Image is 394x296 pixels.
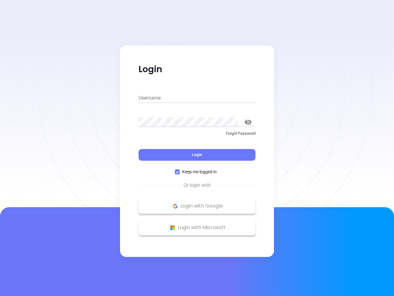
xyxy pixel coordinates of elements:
p: Forgot Password [139,130,255,137]
img: Microsoft Logo [169,224,176,232]
button: Google Logo Login with Google [139,198,255,214]
button: Microsoft Logo Login with Microsoft [139,220,255,235]
button: Login [139,149,255,161]
span: Keep me logged in [180,168,219,175]
span: Or login with [180,182,214,189]
a: Forgot Password [139,130,255,142]
span: Login [192,152,202,157]
img: Google Logo [171,202,179,210]
p: Login [139,64,255,75]
p: Login with Microsoft [142,223,252,232]
p: Login with Google [142,201,252,211]
button: toggle password visibility [241,115,255,129]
